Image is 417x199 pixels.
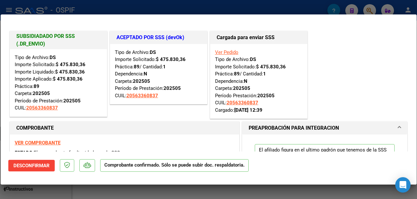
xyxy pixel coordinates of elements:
div: Tipo de Archivo: Importe Solicitado: Práctica: / Cantidad: Dependencia: Carpeta: Período de Prest... [115,49,202,99]
strong: 202505 [233,85,250,91]
span: ESTADO: [15,150,34,156]
strong: 202505 [33,91,50,96]
strong: 202505 [164,85,181,91]
span: 20563360837 [126,93,158,99]
div: Tipo de Archivo: Importe Solicitado: Práctica: / Cantidad: Dependencia: Carpeta: Período Prestaci... [215,49,302,114]
strong: $ 475.830,36 [256,64,286,70]
strong: $ 475.830,36 [156,56,186,62]
strong: COMPROBANTE [16,125,54,131]
h1: PREAPROBACIÓN PARA INTEGRACION [249,124,339,132]
a: Ver Pedido [215,49,238,55]
h1: SUBSIDIADADO POR SSS (.DR_ENVIO) [16,32,100,48]
strong: 202505 [133,78,150,84]
p: El afiliado figura en el ultimo padrón que tenemos de la SSS de [255,144,395,168]
strong: DS [250,56,256,62]
h1: Cargada para enviar SSS [217,34,301,41]
div: Tipo de Archivo: Importe Solicitado: Importe Liquidado: Importe Aplicado: Práctica: Carpeta: Perí... [15,54,102,112]
p: Comprobante confirmado. Sólo se puede subir doc. respaldatoria. [100,159,249,172]
div: Open Intercom Messenger [395,177,411,193]
span: 20563360837 [227,100,258,106]
strong: 1 [263,71,266,77]
strong: $ 475.830,36 [55,69,85,75]
mat-expansion-panel-header: PREAPROBACIÓN PARA INTEGRACION [242,122,407,134]
span: 20563360837 [26,105,58,111]
strong: DS [150,49,156,55]
h1: ACEPTADO POR SSS (devOk) [116,34,201,41]
strong: $ 475.830,36 [56,62,85,67]
span: Desconfirmar [13,163,50,169]
strong: [DATE] 12:39 [234,107,262,113]
strong: 89 [234,71,240,77]
strong: 1 [163,64,166,70]
button: Desconfirmar [8,160,55,171]
strong: 89 [34,83,39,89]
strong: N [144,71,147,77]
strong: 89 [134,64,140,70]
a: VER COMPROBANTE [15,140,60,146]
strong: $ 475.830,36 [53,76,83,82]
strong: DS [50,55,56,60]
strong: 202505 [63,98,81,104]
strong: 202505 [257,93,275,99]
strong: N [244,78,247,84]
span: El comprobante fue liquidado por la SSS. [34,150,121,156]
